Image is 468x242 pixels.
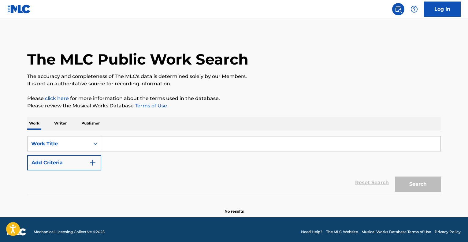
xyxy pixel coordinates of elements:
a: The MLC Website [326,229,358,235]
p: Please review the Musical Works Database [27,102,441,110]
a: Log In [424,2,461,17]
p: Writer [52,117,69,130]
img: MLC Logo [7,5,31,13]
form: Search Form [27,136,441,195]
img: search [395,6,402,13]
p: It is not an authoritative source for recording information. [27,80,441,87]
h1: The MLC Public Work Search [27,50,248,69]
p: Please for more information about the terms used in the database. [27,95,441,102]
a: click here [45,95,69,101]
span: Mechanical Licensing Collective © 2025 [34,229,105,235]
a: Need Help? [301,229,322,235]
p: Publisher [80,117,102,130]
div: Work Title [31,140,86,147]
img: help [410,6,418,13]
p: No results [225,201,244,214]
div: Help [408,3,420,15]
p: The accuracy and completeness of The MLC's data is determined solely by our Members. [27,73,441,80]
a: Privacy Policy [435,229,461,235]
button: Add Criteria [27,155,101,170]
img: 9d2ae6d4665cec9f34b9.svg [89,159,96,166]
p: Work [27,117,41,130]
a: Terms of Use [134,103,167,109]
a: Musical Works Database Terms of Use [362,229,431,235]
a: Public Search [392,3,404,15]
